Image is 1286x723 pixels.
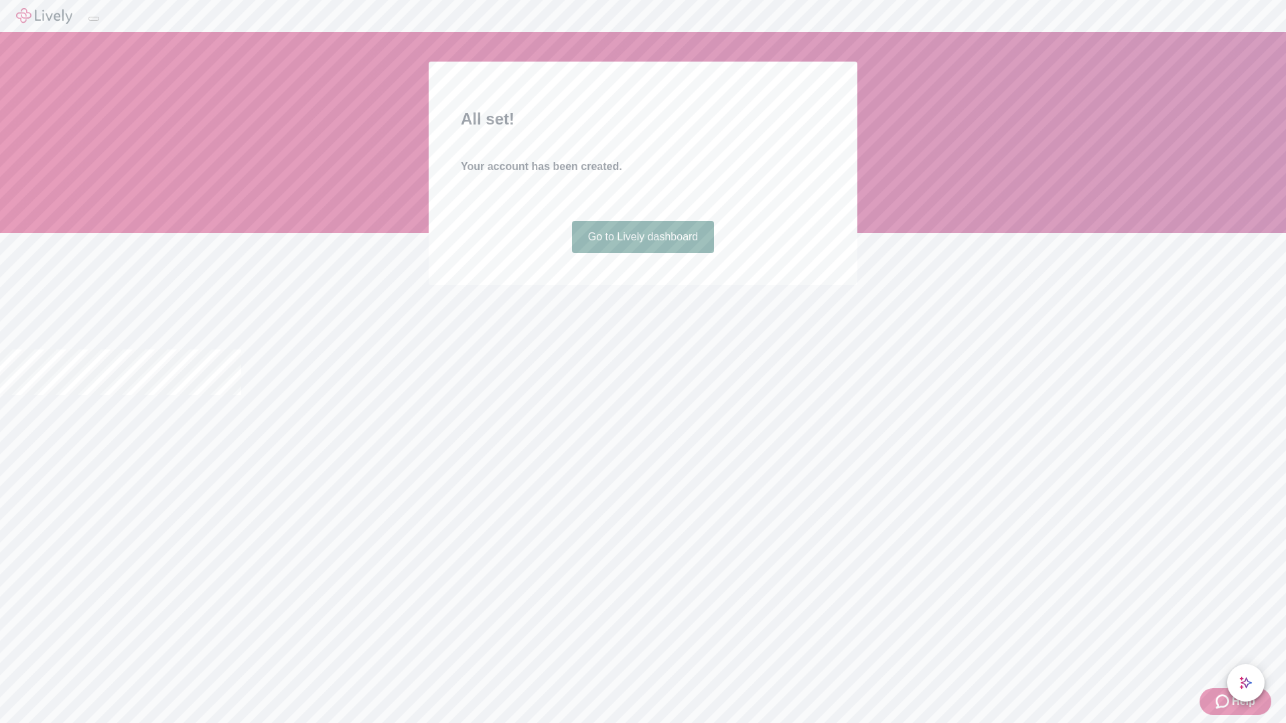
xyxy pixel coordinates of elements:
[1227,664,1265,702] button: chat
[1239,676,1253,690] svg: Lively AI Assistant
[572,221,715,253] a: Go to Lively dashboard
[16,8,72,24] img: Lively
[88,17,99,21] button: Log out
[1200,688,1271,715] button: Zendesk support iconHelp
[1232,694,1255,710] span: Help
[1216,694,1232,710] svg: Zendesk support icon
[461,107,825,131] h2: All set!
[461,159,825,175] h4: Your account has been created.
